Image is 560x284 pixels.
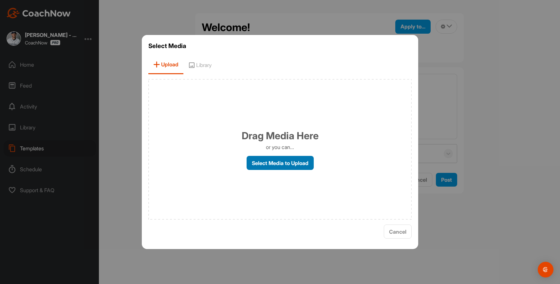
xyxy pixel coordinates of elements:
span: Library [183,56,216,74]
span: Upload [148,56,183,74]
div: Open Intercom Messenger [538,262,553,277]
h3: Select Media [148,42,412,51]
span: Cancel [389,228,406,235]
p: or you can... [266,143,294,151]
label: Select Media to Upload [247,156,314,170]
button: Cancel [384,225,412,239]
h1: Drag Media Here [242,128,319,143]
